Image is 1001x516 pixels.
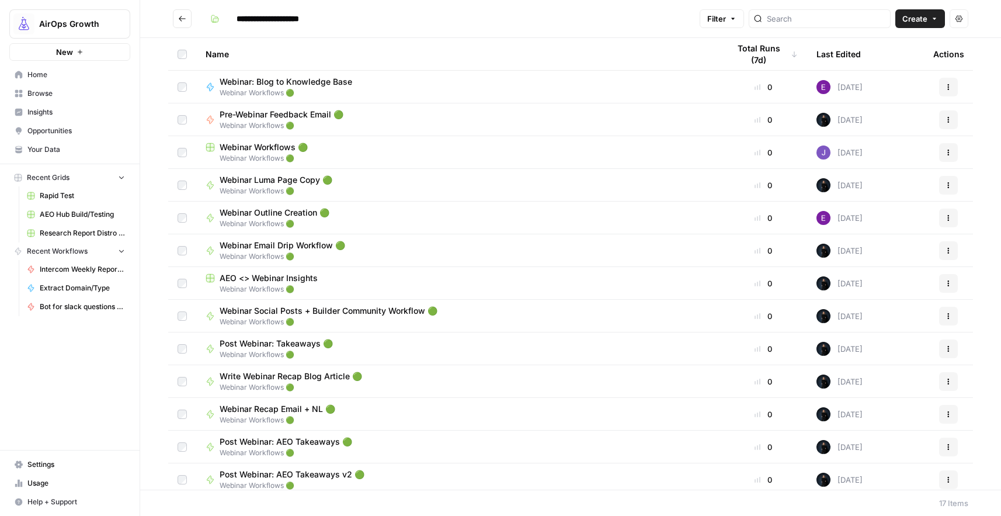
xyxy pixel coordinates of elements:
[220,305,437,317] span: Webinar Social Posts + Builder Community Workflow 🟢
[27,478,125,489] span: Usage
[206,153,710,164] span: Webinar Workflows 🟢
[206,469,710,491] a: Post Webinar: AEO Takeaways v2 🟢Webinar Workflows 🟢
[816,113,863,127] div: [DATE]
[27,172,69,183] span: Recent Grids
[902,13,927,25] span: Create
[206,338,710,360] a: Post Webinar: Takeaways 🟢Webinar Workflows 🟢
[220,219,339,229] span: Webinar Workflows 🟢
[206,305,710,327] a: Webinar Social Posts + Builder Community Workflow 🟢Webinar Workflows 🟢
[27,88,125,99] span: Browse
[206,141,710,164] a: Webinar Workflows 🟢Webinar Workflows 🟢
[816,342,830,356] img: mae98n22be7w2flmvint2g1h8u9g
[22,224,130,243] a: Research Report Distro Workflows
[220,186,342,196] span: Webinar Workflows 🟢
[220,240,345,251] span: Webinar Email Drip Workflow 🟢
[27,246,88,257] span: Recent Workflows
[729,245,798,257] div: 0
[816,113,830,127] img: mae98n22be7w2flmvint2g1h8u9g
[13,13,34,34] img: AirOps Growth Logo
[22,297,130,316] a: Bot for slack questions pt.1
[27,70,125,80] span: Home
[220,415,345,425] span: Webinar Workflows 🟢
[9,243,130,260] button: Recent Workflows
[816,276,830,290] img: mae98n22be7w2flmvint2g1h8u9g
[729,147,798,158] div: 0
[767,13,885,25] input: Search
[40,228,125,238] span: Research Report Distro Workflows
[729,343,798,355] div: 0
[206,370,710,393] a: Write Webinar Recap Blog Article 🟢Webinar Workflows 🟢
[729,441,798,453] div: 0
[206,240,710,262] a: Webinar Email Drip Workflow 🟢Webinar Workflows 🟢
[816,407,863,421] div: [DATE]
[27,497,125,507] span: Help + Support
[933,38,964,70] div: Actions
[895,9,945,28] button: Create
[220,141,308,153] span: Webinar Workflows 🟢
[27,107,125,117] span: Insights
[9,474,130,493] a: Usage
[40,302,125,312] span: Bot for slack questions pt.1
[220,382,371,393] span: Webinar Workflows 🟢
[206,207,710,229] a: Webinar Outline Creation 🟢Webinar Workflows 🟢
[220,317,447,327] span: Webinar Workflows 🟢
[816,440,830,454] img: mae98n22be7w2flmvint2g1h8u9g
[816,244,863,258] div: [DATE]
[9,122,130,140] a: Opportunities
[729,114,798,126] div: 0
[22,186,130,205] a: Rapid Test
[40,191,125,201] span: Rapid Test
[707,13,726,25] span: Filter
[22,260,130,279] a: Intercom Weekly Report to Slack
[220,448,362,458] span: Webinar Workflows 🟢
[816,309,863,323] div: [DATE]
[816,473,830,487] img: mae98n22be7w2flmvint2g1h8u9g
[9,65,130,84] a: Home
[816,309,830,323] img: mae98n22be7w2flmvint2g1h8u9g
[816,244,830,258] img: mae98n22be7w2flmvint2g1h8u9g
[27,126,125,136] span: Opportunities
[816,440,863,454] div: [DATE]
[816,375,863,389] div: [DATE]
[729,408,798,420] div: 0
[220,88,362,98] span: Webinar Workflows 🟢
[816,276,863,290] div: [DATE]
[816,178,830,192] img: mae98n22be7w2flmvint2g1h8u9g
[816,178,863,192] div: [DATE]
[22,205,130,224] a: AEO Hub Build/Testing
[40,283,125,293] span: Extract Domain/Type
[816,146,830,160] img: ubsf4auoma5okdcylokeqxbo075l
[9,43,130,61] button: New
[816,407,830,421] img: mae98n22be7w2flmvint2g1h8u9g
[816,80,830,94] img: tb834r7wcu795hwbtepf06oxpmnl
[27,144,125,155] span: Your Data
[220,436,352,448] span: Post Webinar: AEO Takeaways 🟢
[206,109,710,131] a: Pre-Webinar Feedback Email 🟢Webinar Workflows 🟢
[729,376,798,387] div: 0
[9,493,130,511] button: Help + Support
[816,211,863,225] div: [DATE]
[729,474,798,486] div: 0
[9,455,130,474] a: Settings
[220,272,318,284] span: AEO <> Webinar Insights
[40,209,125,220] span: AEO Hub Build/Testing
[220,338,333,349] span: Post Webinar: Takeaways 🟢
[9,84,130,103] a: Browse
[206,403,710,425] a: Webinar Recap Email + NL 🟢Webinar Workflows 🟢
[173,9,192,28] button: Go back
[729,38,798,70] div: Total Runs (7d)
[22,279,130,297] a: Extract Domain/Type
[729,81,798,93] div: 0
[220,480,374,491] span: Webinar Workflows 🟢
[700,9,744,28] button: Filter
[816,211,830,225] img: tb834r7wcu795hwbtepf06oxpmnl
[729,212,798,224] div: 0
[220,251,354,262] span: Webinar Workflows 🟢
[816,80,863,94] div: [DATE]
[816,38,861,70] div: Last Edited
[220,370,362,382] span: Write Webinar Recap Blog Article 🟢
[220,207,329,219] span: Webinar Outline Creation 🟢
[816,342,863,356] div: [DATE]
[206,436,710,458] a: Post Webinar: AEO Takeaways 🟢Webinar Workflows 🟢
[816,375,830,389] img: mae98n22be7w2flmvint2g1h8u9g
